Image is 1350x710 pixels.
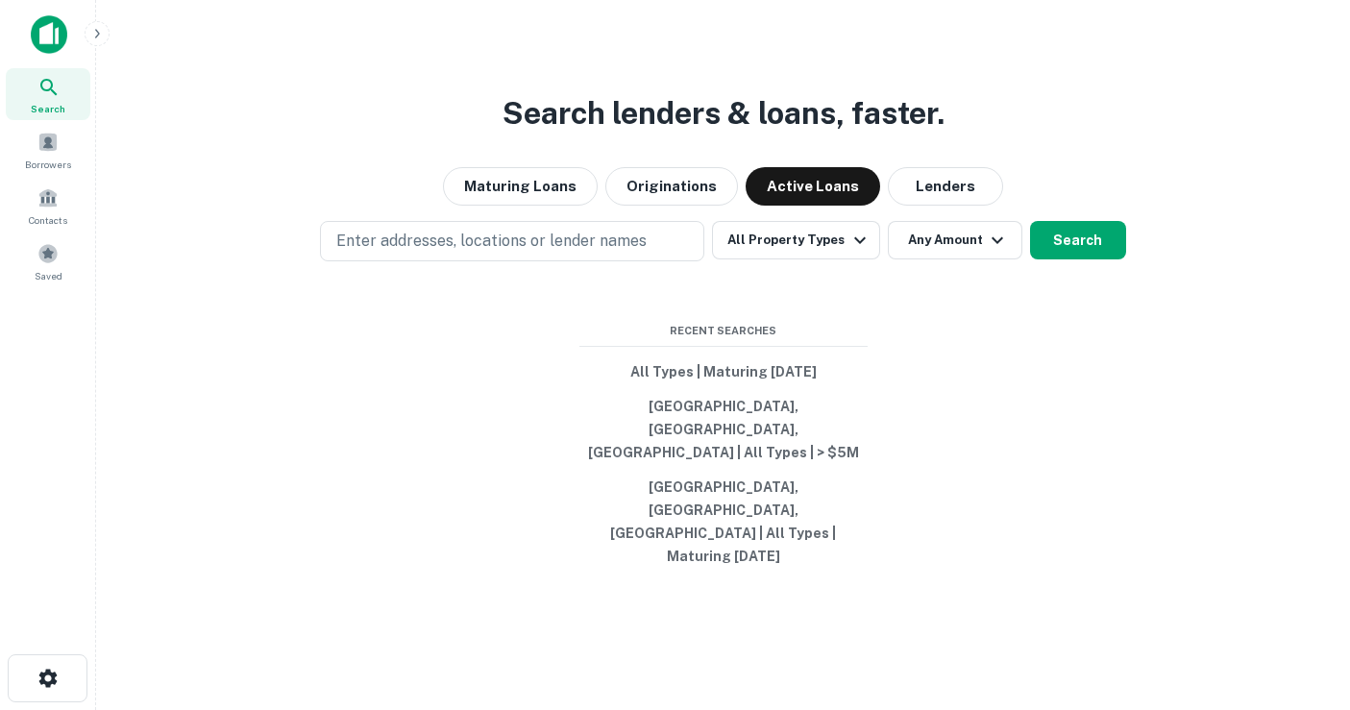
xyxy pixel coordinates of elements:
button: Originations [605,167,738,206]
p: Enter addresses, locations or lender names [336,230,647,253]
button: Lenders [888,167,1003,206]
span: Contacts [29,212,67,228]
button: Maturing Loans [443,167,598,206]
button: Active Loans [746,167,880,206]
span: Recent Searches [579,323,868,339]
h3: Search lenders & loans, faster. [503,90,945,136]
button: All Types | Maturing [DATE] [579,355,868,389]
a: Saved [6,235,90,287]
button: All Property Types [712,221,879,259]
span: Search [31,101,65,116]
button: [GEOGRAPHIC_DATA], [GEOGRAPHIC_DATA], [GEOGRAPHIC_DATA] | All Types | Maturing [DATE] [579,470,868,574]
a: Contacts [6,180,90,232]
a: Borrowers [6,124,90,176]
span: Saved [35,268,62,283]
button: [GEOGRAPHIC_DATA], [GEOGRAPHIC_DATA], [GEOGRAPHIC_DATA] | All Types | > $5M [579,389,868,470]
button: Enter addresses, locations or lender names [320,221,704,261]
a: Search [6,68,90,120]
button: Any Amount [888,221,1022,259]
img: capitalize-icon.png [31,15,67,54]
span: Borrowers [25,157,71,172]
iframe: Chat Widget [1254,556,1350,649]
button: Search [1030,221,1126,259]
